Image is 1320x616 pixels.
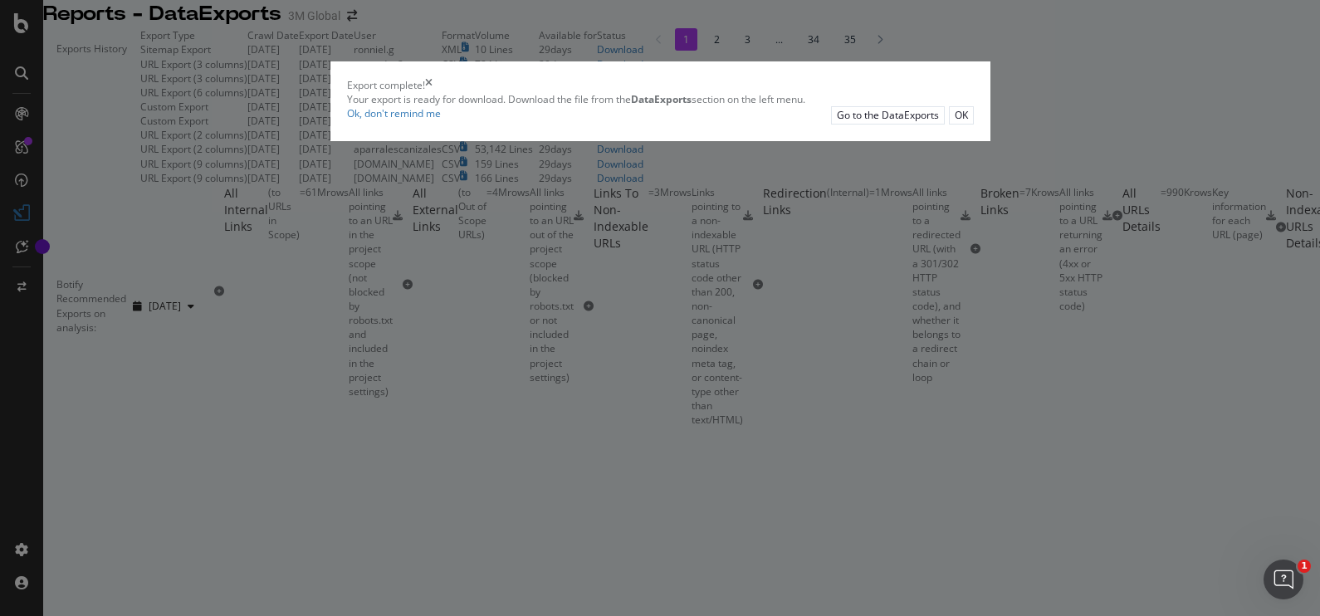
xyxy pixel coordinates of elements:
[425,78,433,92] div: times
[631,92,692,106] strong: DataExports
[949,106,974,124] button: OK
[330,61,990,140] div: modal
[347,92,974,106] div: Your export is ready for download. Download the file from the
[347,78,425,92] div: Export complete!
[1298,560,1311,573] span: 1
[1264,560,1303,599] iframe: Intercom live chat
[347,106,441,120] a: Ok, don't remind me
[955,108,968,122] div: OK
[837,108,939,122] div: Go to the DataExports
[631,92,805,106] span: section on the left menu.
[831,106,945,124] button: Go to the DataExports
